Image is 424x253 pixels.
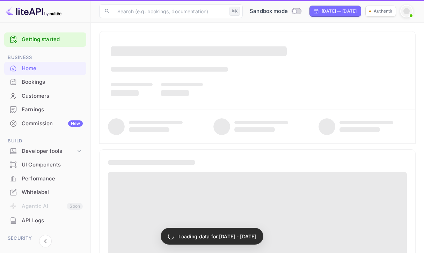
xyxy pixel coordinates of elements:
[4,158,86,171] a: UI Components
[22,92,83,100] div: Customers
[4,235,86,242] span: Security
[4,103,86,116] a: Earnings
[68,120,83,127] div: New
[229,7,240,16] div: ⌘K
[4,75,86,89] div: Bookings
[4,137,86,145] span: Build
[374,8,392,14] p: Authenticating...
[22,78,83,86] div: Bookings
[4,214,86,228] div: API Logs
[22,147,76,155] div: Developer tools
[22,120,83,128] div: Commission
[4,54,86,61] span: Business
[4,158,86,172] div: UI Components
[4,62,86,75] a: Home
[22,65,83,73] div: Home
[247,7,304,15] div: Switch to Production mode
[178,233,256,240] p: Loading data for [DATE] - [DATE]
[22,36,83,44] a: Getting started
[4,172,86,186] div: Performance
[4,89,86,102] a: Customers
[6,6,61,17] img: LiteAPI logo
[22,188,83,196] div: Whitelabel
[322,8,357,14] div: [DATE] — [DATE]
[4,145,86,157] div: Developer tools
[4,32,86,47] div: Getting started
[22,217,83,225] div: API Logs
[4,75,86,88] a: Bookings
[4,117,86,131] div: CommissionNew
[39,235,52,247] button: Collapse navigation
[4,103,86,117] div: Earnings
[4,89,86,103] div: Customers
[22,161,83,169] div: UI Components
[250,7,288,15] span: Sandbox mode
[22,106,83,114] div: Earnings
[4,172,86,185] a: Performance
[4,214,86,227] a: API Logs
[22,175,83,183] div: Performance
[4,117,86,130] a: CommissionNew
[4,186,86,199] a: Whitelabel
[113,4,227,18] input: Search (e.g. bookings, documentation)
